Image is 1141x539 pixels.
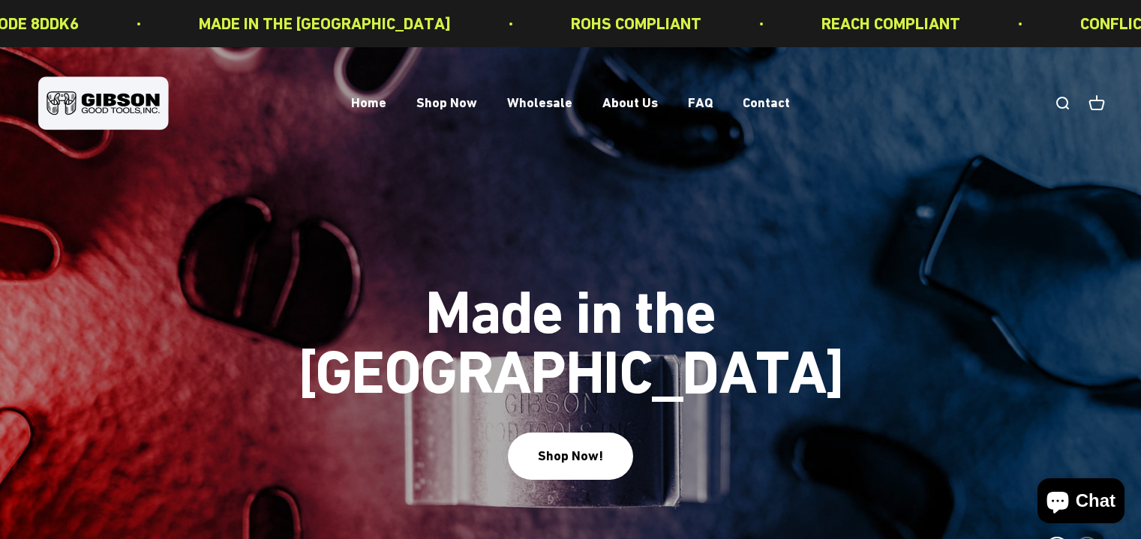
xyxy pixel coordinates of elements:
[538,445,603,467] div: Shop Now!
[351,95,386,111] a: Home
[743,95,790,111] a: Contact
[818,10,956,37] p: REACH COMPLIANT
[602,95,658,111] a: About Us
[1033,478,1129,527] inbox-online-store-chat: Shopify online store chat
[195,10,447,37] p: MADE IN THE [GEOGRAPHIC_DATA]
[688,95,713,111] a: FAQ
[416,95,477,111] a: Shop Now
[508,433,633,480] button: Shop Now!
[507,95,572,111] a: Wholesale
[567,10,698,37] p: ROHS COMPLIANT
[278,337,863,407] split-lines: Made in the [GEOGRAPHIC_DATA]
